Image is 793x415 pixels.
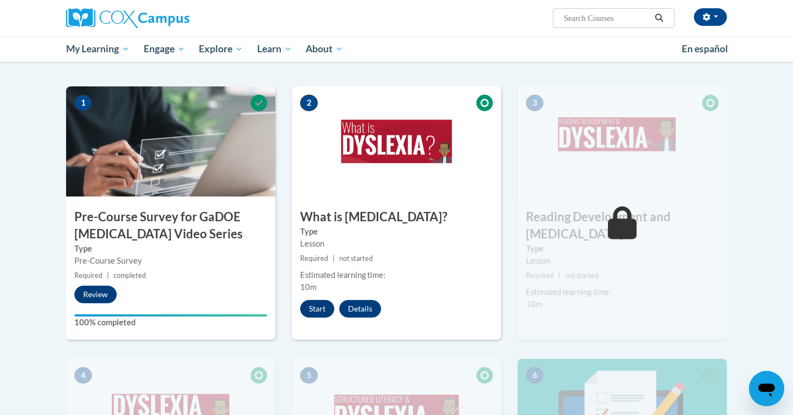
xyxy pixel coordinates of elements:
[257,42,292,56] span: Learn
[74,255,267,267] div: Pre-Course Survey
[339,300,381,318] button: Details
[300,254,328,263] span: Required
[300,300,334,318] button: Start
[526,367,544,384] span: 6
[199,42,243,56] span: Explore
[299,36,351,62] a: About
[682,43,728,54] span: En español
[107,271,109,280] span: |
[518,209,727,243] h3: Reading Development and [MEDICAL_DATA]
[292,86,501,196] img: Course Image
[74,286,117,303] button: Review
[300,282,317,292] span: 10m
[558,271,561,280] span: |
[339,254,373,263] span: not started
[74,95,92,111] span: 1
[192,36,250,62] a: Explore
[563,12,651,25] input: Search Courses
[300,95,318,111] span: 2
[50,36,743,62] div: Main menu
[74,367,92,384] span: 4
[333,254,335,263] span: |
[74,271,102,280] span: Required
[250,36,299,62] a: Learn
[137,36,192,62] a: Engage
[300,269,493,281] div: Estimated learning time:
[651,12,667,25] button: Search
[565,271,599,280] span: not started
[526,243,719,255] label: Type
[300,238,493,250] div: Lesson
[113,271,146,280] span: completed
[518,86,727,196] img: Course Image
[526,286,719,298] div: Estimated learning time:
[292,209,501,226] h3: What is [MEDICAL_DATA]?
[66,8,275,28] a: Cox Campus
[66,42,129,56] span: My Learning
[300,226,493,238] label: Type
[74,314,267,316] div: Your progress
[749,371,784,406] iframe: Button to launch messaging window
[144,42,185,56] span: Engage
[675,37,735,61] a: En español
[66,209,275,243] h3: Pre-Course Survey for GaDOE [MEDICAL_DATA] Video Series
[66,8,189,28] img: Cox Campus
[306,42,343,56] span: About
[526,255,719,267] div: Lesson
[74,243,267,255] label: Type
[300,367,318,384] span: 5
[59,36,137,62] a: My Learning
[66,86,275,196] img: Course Image
[526,299,542,309] span: 10m
[74,316,267,329] label: 100% completed
[526,95,544,111] span: 3
[526,271,554,280] span: Required
[694,8,727,26] button: Account Settings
